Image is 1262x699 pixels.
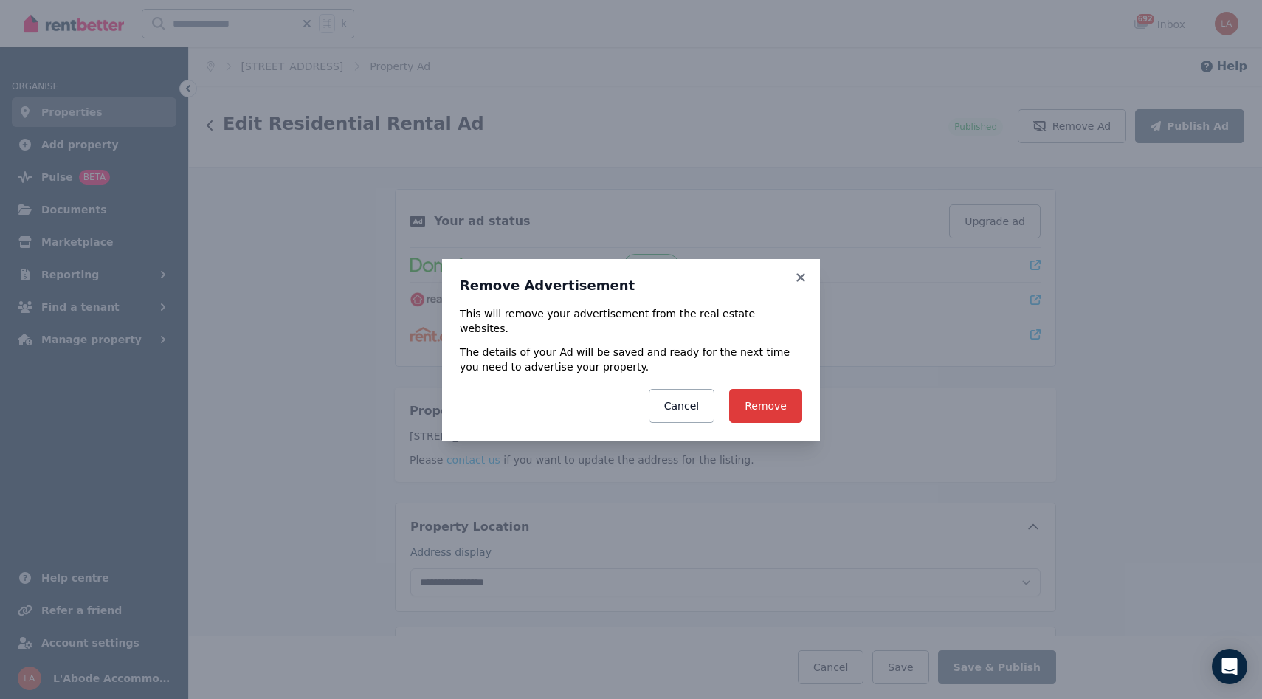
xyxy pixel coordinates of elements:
p: The details of your Ad will be saved and ready for the next time you need to advertise your prope... [460,345,802,374]
div: Open Intercom Messenger [1212,649,1247,684]
h3: Remove Advertisement [460,277,802,295]
button: Remove [729,389,802,423]
button: Cancel [649,389,714,423]
p: This will remove your advertisement from the real estate websites. [460,306,802,336]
